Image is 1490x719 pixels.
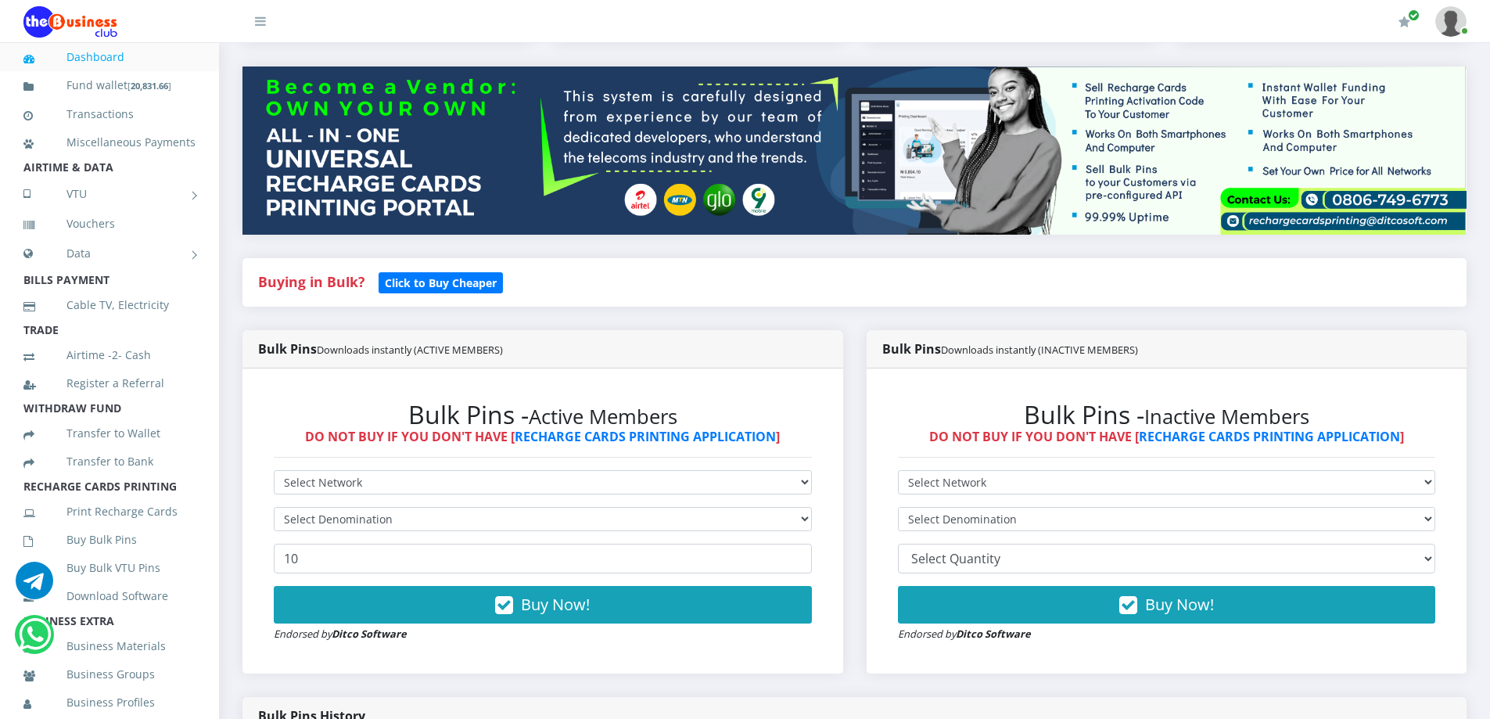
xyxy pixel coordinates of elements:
[23,124,196,160] a: Miscellaneous Payments
[16,573,53,599] a: Chat for support
[23,96,196,132] a: Transactions
[23,67,196,104] a: Fund wallet[20,831.66]
[898,627,1031,641] small: Endorsed by
[956,627,1031,641] strong: Ditco Software
[929,428,1404,445] strong: DO NOT BUY IF YOU DON'T HAVE [ ]
[521,594,590,615] span: Buy Now!
[274,400,812,430] h2: Bulk Pins -
[1139,428,1400,445] a: RECHARGE CARDS PRINTING APPLICATION
[258,272,364,291] strong: Buying in Bulk?
[274,544,812,573] input: Enter Quantity
[23,234,196,273] a: Data
[23,444,196,480] a: Transfer to Bank
[379,272,503,291] a: Click to Buy Cheaper
[23,550,196,586] a: Buy Bulk VTU Pins
[941,343,1138,357] small: Downloads instantly (INACTIVE MEMBERS)
[1145,594,1214,615] span: Buy Now!
[332,627,407,641] strong: Ditco Software
[23,39,196,75] a: Dashboard
[385,275,497,290] b: Click to Buy Cheaper
[1408,9,1420,21] span: Renew/Upgrade Subscription
[23,365,196,401] a: Register a Referral
[23,494,196,530] a: Print Recharge Cards
[258,340,503,358] strong: Bulk Pins
[23,578,196,614] a: Download Software
[23,287,196,323] a: Cable TV, Electricity
[23,522,196,558] a: Buy Bulk Pins
[882,340,1138,358] strong: Bulk Pins
[305,428,780,445] strong: DO NOT BUY IF YOU DON'T HAVE [ ]
[274,627,407,641] small: Endorsed by
[127,80,171,92] small: [ ]
[23,656,196,692] a: Business Groups
[1435,6,1467,37] img: User
[23,6,117,38] img: Logo
[23,628,196,664] a: Business Materials
[529,403,677,430] small: Active Members
[19,627,51,653] a: Chat for support
[1398,16,1410,28] i: Renew/Upgrade Subscription
[1144,403,1309,430] small: Inactive Members
[242,67,1467,235] img: multitenant_rcp.png
[317,343,503,357] small: Downloads instantly (ACTIVE MEMBERS)
[23,337,196,373] a: Airtime -2- Cash
[898,400,1436,430] h2: Bulk Pins -
[23,174,196,214] a: VTU
[131,80,168,92] b: 20,831.66
[23,415,196,451] a: Transfer to Wallet
[898,586,1436,624] button: Buy Now!
[23,206,196,242] a: Vouchers
[274,586,812,624] button: Buy Now!
[515,428,776,445] a: RECHARGE CARDS PRINTING APPLICATION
